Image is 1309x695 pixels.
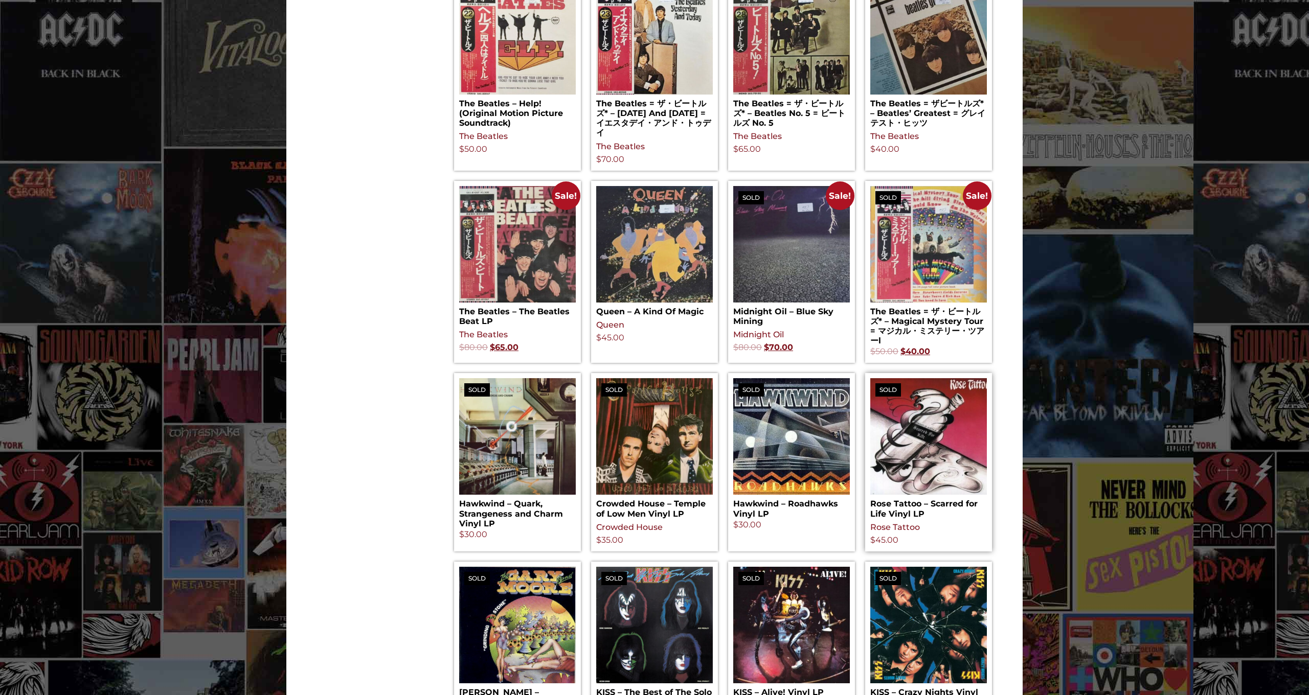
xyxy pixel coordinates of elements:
h2: Hawkwind – Quark, Strangeness and Charm Vinyl LP [459,495,576,528]
a: Sale! SoldMidnight Oil – Blue Sky Mining [733,186,850,326]
bdi: 40.00 [900,346,930,356]
span: Sale! [552,181,580,210]
h2: Crowded House – Temple of Low Men Vinyl LP [596,495,713,518]
span: Sold [464,383,490,397]
img: The Beatles – The Beatles Beat LP [459,186,576,303]
bdi: 80.00 [733,342,762,352]
span: $ [596,333,601,342]
span: Sale! [826,181,854,210]
span: Sold [875,191,901,204]
a: Sale! SoldThe Beatles = ザ・ビートルズ* – Magical Mystery Tour = マジカル・ミステリー・ツアーl [870,186,987,358]
bdi: 70.00 [764,342,793,352]
a: The Beatles [459,330,508,339]
a: SoldRose Tattoo – Scarred for Life Vinyl LP [870,378,987,518]
bdi: 65.00 [733,144,761,154]
a: The Beatles [459,131,508,141]
bdi: 45.00 [870,535,898,545]
bdi: 50.00 [870,346,898,356]
a: Queen – A Kind Of Magic [596,186,713,316]
img: The Beatles = ザ・ビートルズ* – Magical Mystery Tour = マジカル・ミステリー・ツアーl [870,186,987,303]
h2: The Beatles – Help! (Original Motion Picture Soundtrack) [459,95,576,128]
bdi: 80.00 [459,342,488,352]
img: Queen – A Kind Of Magic [596,186,713,303]
h2: The Beatles = ザ・ビートルズ* – Beatles No. 5 = ビートルズ No. 5 [733,95,850,128]
span: Sold [738,191,764,204]
a: The Beatles [596,142,645,151]
h2: Queen – A Kind Of Magic [596,303,713,316]
span: $ [733,342,738,352]
bdi: 50.00 [459,144,487,154]
h2: The Beatles = ザ・ビートルズ* – Magical Mystery Tour = マジカル・ミステリー・ツアーl [870,303,987,346]
a: SoldHawkwind – Roadhawks Vinyl LP $30.00 [733,378,850,530]
span: $ [459,144,464,154]
h2: Rose Tattoo – Scarred for Life Vinyl LP [870,495,987,518]
img: Hawkwind – Quark, Strangeness and Charm Vinyl LP [459,378,576,495]
bdi: 30.00 [733,520,761,529]
a: The Beatles [733,131,782,141]
span: Sold [875,572,901,585]
span: $ [459,529,464,539]
span: $ [764,342,769,352]
a: SoldHawkwind – Quark, Strangeness and Charm Vinyl LP $30.00 [459,378,576,541]
h2: The Beatles = ザ・ビートルズ* – [DATE] And [DATE] = イエスタデイ・アンド・トゥデイ [596,95,713,138]
span: Sold [875,383,901,397]
span: $ [900,346,906,356]
bdi: 65.00 [490,342,518,352]
span: $ [459,342,464,352]
a: The Beatles [870,131,919,141]
a: Rose Tattoo [870,522,920,532]
h2: The Beatles – The Beatles Beat LP [459,303,576,326]
span: $ [596,535,601,545]
a: SoldCrowded House – Temple of Low Men Vinyl LP [596,378,713,518]
img: Hawkwind – Roadhawks Vinyl LP [733,378,850,495]
bdi: 45.00 [596,333,624,342]
h2: Midnight Oil – Blue Sky Mining [733,303,850,326]
span: Sold [738,383,764,397]
span: $ [490,342,495,352]
a: Sale! The Beatles – The Beatles Beat LP [459,186,576,326]
span: $ [733,144,738,154]
img: Kiss Best of the Solo [596,567,713,683]
a: Queen [596,320,624,330]
span: Sold [464,572,490,585]
img: Kiss Alive [733,567,850,683]
img: Rose Tattoo [870,378,987,495]
span: Sale! [963,181,991,210]
img: Crowded House – Temple of Low Men Vinyl LP [596,378,713,495]
img: Kiss [870,567,987,683]
bdi: 70.00 [596,154,624,164]
a: Crowded House [596,522,663,532]
span: $ [870,346,875,356]
span: $ [870,144,875,154]
span: $ [870,535,875,545]
bdi: 30.00 [459,529,487,539]
bdi: 40.00 [870,144,899,154]
h2: Hawkwind – Roadhawks Vinyl LP [733,495,850,518]
img: Gary Moore – Grinding Stone Vinyl LP [459,567,576,683]
span: Sold [738,572,764,585]
bdi: 35.00 [596,535,623,545]
span: $ [596,154,601,164]
img: Midnight Oil – Blue Sky Mining [733,186,850,303]
a: Midnight Oil [733,330,784,339]
h2: The Beatles = ザビートルズ* – Beatles’ Greatest = グレイテスト・ヒッツ [870,95,987,128]
span: Sold [601,383,627,397]
span: Sold [601,572,627,585]
span: $ [733,520,738,529]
